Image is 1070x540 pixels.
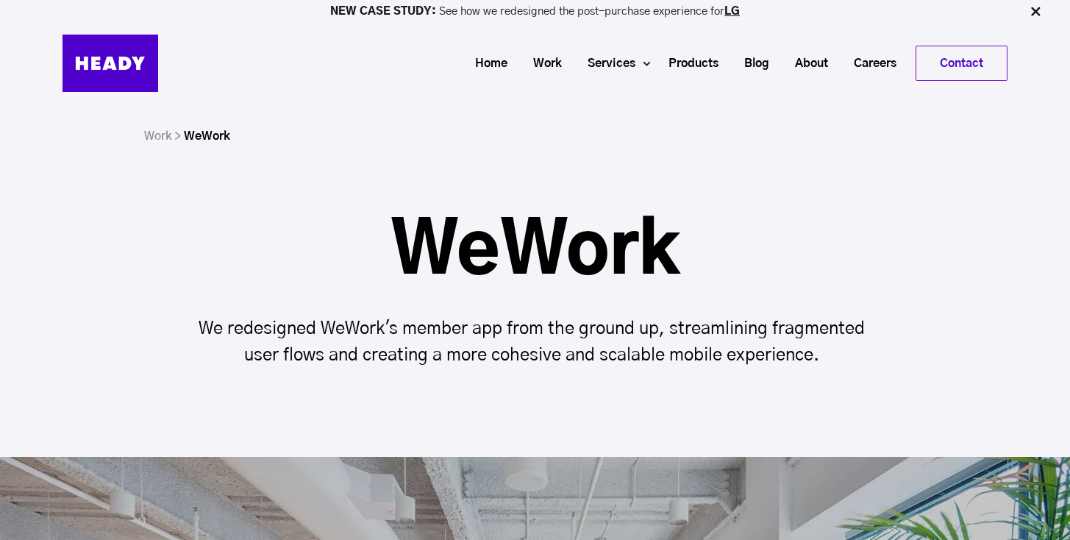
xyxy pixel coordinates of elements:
img: Close Bar [1028,4,1043,19]
a: Work > [144,130,181,142]
a: Products [650,50,726,77]
p: We redesigned WeWork's member app from the ground up, streamlining fragmented user flows and crea... [185,316,885,369]
div: Navigation Menu [173,46,1007,81]
p: See how we redesigned the post-purchase experience for [7,6,1063,17]
a: Careers [835,50,904,77]
li: WeWork [184,125,230,147]
img: Heady_Logo_Web-01 (1) [63,35,158,92]
a: Contact [916,46,1007,80]
a: Services [569,50,643,77]
a: Home [457,50,515,77]
strong: NEW CASE STUDY: [330,6,439,17]
a: About [777,50,835,77]
a: LG [724,6,740,17]
a: Work [515,50,569,77]
a: Blog [726,50,777,77]
h1: WeWork [185,217,885,288]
